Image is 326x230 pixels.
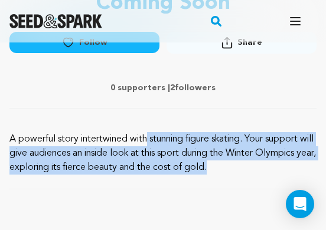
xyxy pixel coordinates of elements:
[9,32,159,53] button: Follow
[9,82,317,94] p: 0 supporters | followers
[167,32,317,54] button: Share
[170,84,175,92] span: 2
[9,14,102,28] img: Seed&Spark Logo Dark Mode
[237,37,262,48] span: Share
[9,132,317,175] p: A powerful story intertwined with stunning figure skating. Your support will give audiences an in...
[286,190,314,218] div: Open Intercom Messenger
[9,14,102,28] a: Seed&Spark Homepage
